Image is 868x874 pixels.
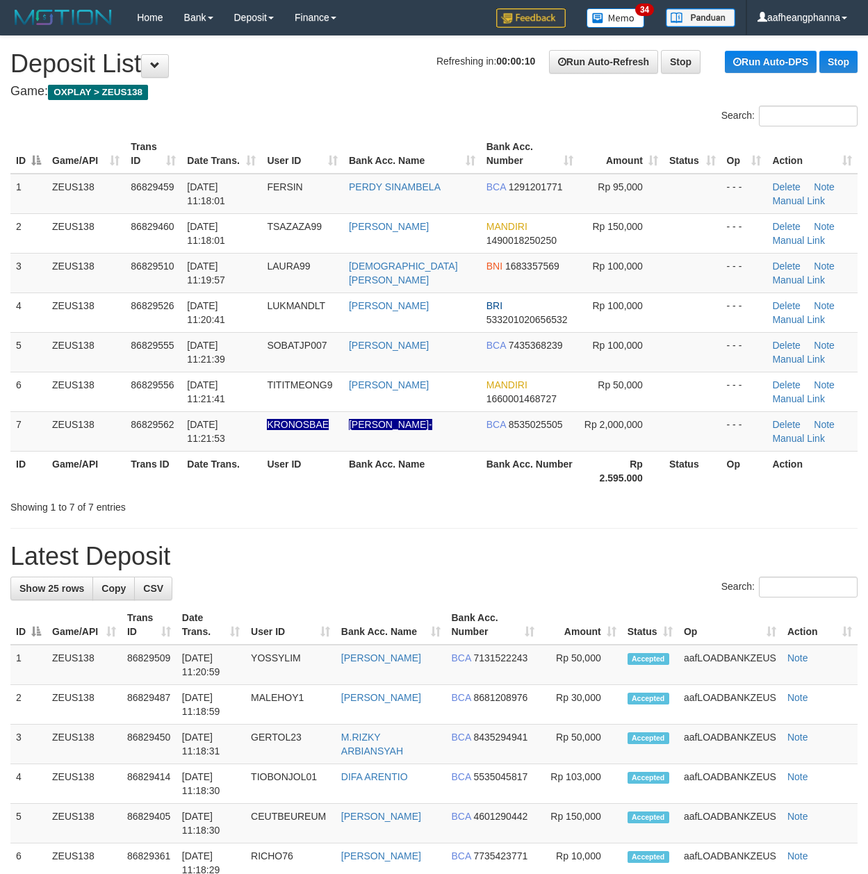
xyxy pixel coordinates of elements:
[92,577,135,600] a: Copy
[664,451,721,490] th: Status
[10,372,47,411] td: 6
[47,764,122,804] td: ZEUS138
[47,685,122,725] td: ZEUS138
[592,300,642,311] span: Rp 100,000
[143,583,163,594] span: CSV
[10,764,47,804] td: 4
[628,732,669,744] span: Accepted
[187,340,225,365] span: [DATE] 11:21:39
[177,685,245,725] td: [DATE] 11:18:59
[721,577,858,597] label: Search:
[814,300,835,311] a: Note
[187,379,225,404] span: [DATE] 11:21:41
[540,764,622,804] td: Rp 103,000
[721,332,767,372] td: - - -
[496,8,566,28] img: Feedback.jpg
[772,195,825,206] a: Manual Link
[10,577,93,600] a: Show 25 rows
[349,261,458,286] a: [DEMOGRAPHIC_DATA] [PERSON_NAME]
[628,653,669,665] span: Accepted
[267,340,327,351] span: SOBATJP007
[486,261,502,272] span: BNI
[125,451,181,490] th: Trans ID
[122,605,177,645] th: Trans ID: activate to sort column ascending
[473,652,527,663] span: Copy 7131522243 to clipboard
[343,134,481,174] th: Bank Acc. Name: activate to sort column ascending
[47,645,122,685] td: ZEUS138
[509,181,563,192] span: Copy 1291201771 to clipboard
[721,134,767,174] th: Op: activate to sort column ascending
[549,50,658,74] a: Run Auto-Refresh
[486,419,506,430] span: BCA
[814,419,835,430] a: Note
[187,419,225,444] span: [DATE] 11:21:53
[10,495,351,514] div: Showing 1 to 7 of 7 entries
[349,300,429,311] a: [PERSON_NAME]
[579,134,664,174] th: Amount: activate to sort column ascending
[349,379,429,390] a: [PERSON_NAME]
[122,764,177,804] td: 86829414
[245,764,336,804] td: TIOBONJOL01
[47,332,125,372] td: ZEUS138
[664,134,721,174] th: Status: activate to sort column ascending
[177,764,245,804] td: [DATE] 11:18:30
[452,771,471,782] span: BCA
[131,261,174,272] span: 86829510
[47,253,125,292] td: ZEUS138
[177,605,245,645] th: Date Trans.: activate to sort column ascending
[341,811,421,822] a: [PERSON_NAME]
[122,685,177,725] td: 86829487
[721,174,767,214] td: - - -
[10,174,47,214] td: 1
[177,725,245,764] td: [DATE] 11:18:31
[772,261,800,272] a: Delete
[772,181,800,192] a: Delete
[598,379,643,390] span: Rp 50,000
[131,419,174,430] span: 86829562
[486,181,506,192] span: BCA
[181,134,261,174] th: Date Trans.: activate to sort column ascending
[341,850,421,861] a: [PERSON_NAME]
[452,850,471,861] span: BCA
[481,134,579,174] th: Bank Acc. Number: activate to sort column ascending
[10,332,47,372] td: 5
[245,804,336,843] td: CEUTBEUREUM
[267,261,310,272] span: LAURA99
[48,85,148,100] span: OXPLAY > ZEUS138
[134,577,172,600] a: CSV
[19,583,84,594] span: Show 25 rows
[47,605,122,645] th: Game/API: activate to sort column ascending
[787,692,808,703] a: Note
[452,652,471,663] span: BCA
[592,261,642,272] span: Rp 100,000
[481,451,579,490] th: Bank Acc. Number
[452,811,471,822] span: BCA
[101,583,126,594] span: Copy
[10,451,47,490] th: ID
[787,652,808,663] a: Note
[772,235,825,246] a: Manual Link
[772,221,800,232] a: Delete
[122,725,177,764] td: 86829450
[131,379,174,390] span: 86829556
[47,292,125,332] td: ZEUS138
[47,411,125,451] td: ZEUS138
[540,605,622,645] th: Amount: activate to sort column ascending
[122,804,177,843] td: 86829405
[678,645,782,685] td: aafLOADBANKZEUS
[767,134,858,174] th: Action: activate to sort column ascending
[598,181,643,192] span: Rp 95,000
[245,725,336,764] td: GERTOL23
[721,213,767,253] td: - - -
[772,433,825,444] a: Manual Link
[587,8,645,28] img: Button%20Memo.svg
[772,419,800,430] a: Delete
[678,605,782,645] th: Op: activate to sort column ascending
[622,605,678,645] th: Status: activate to sort column ascending
[814,221,835,232] a: Note
[678,764,782,804] td: aafLOADBANKZEUS
[349,181,441,192] a: PERDY SINAMBELA
[540,725,622,764] td: Rp 50,000
[486,300,502,311] span: BRI
[592,221,642,232] span: Rp 150,000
